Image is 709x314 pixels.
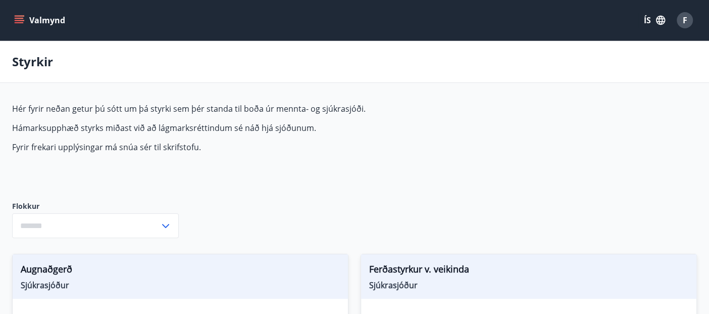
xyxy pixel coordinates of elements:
[683,15,687,26] span: F
[21,280,340,291] span: Sjúkrasjóður
[369,280,688,291] span: Sjúkrasjóður
[12,103,489,114] p: Hér fyrir neðan getur þú sótt um þá styrki sem þér standa til boða úr mennta- og sjúkrasjóði.
[369,262,688,280] span: Ferðastyrkur v. veikinda
[12,53,53,70] p: Styrkir
[673,8,697,32] button: F
[12,201,179,211] label: Flokkur
[12,122,489,133] p: Hámarksupphæð styrks miðast við að lágmarksréttindum sé náð hjá sjóðunum.
[12,11,69,29] button: menu
[21,262,340,280] span: Augnaðgerð
[638,11,671,29] button: ÍS
[12,142,489,153] p: Fyrir frekari upplýsingar má snúa sér til skrifstofu.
